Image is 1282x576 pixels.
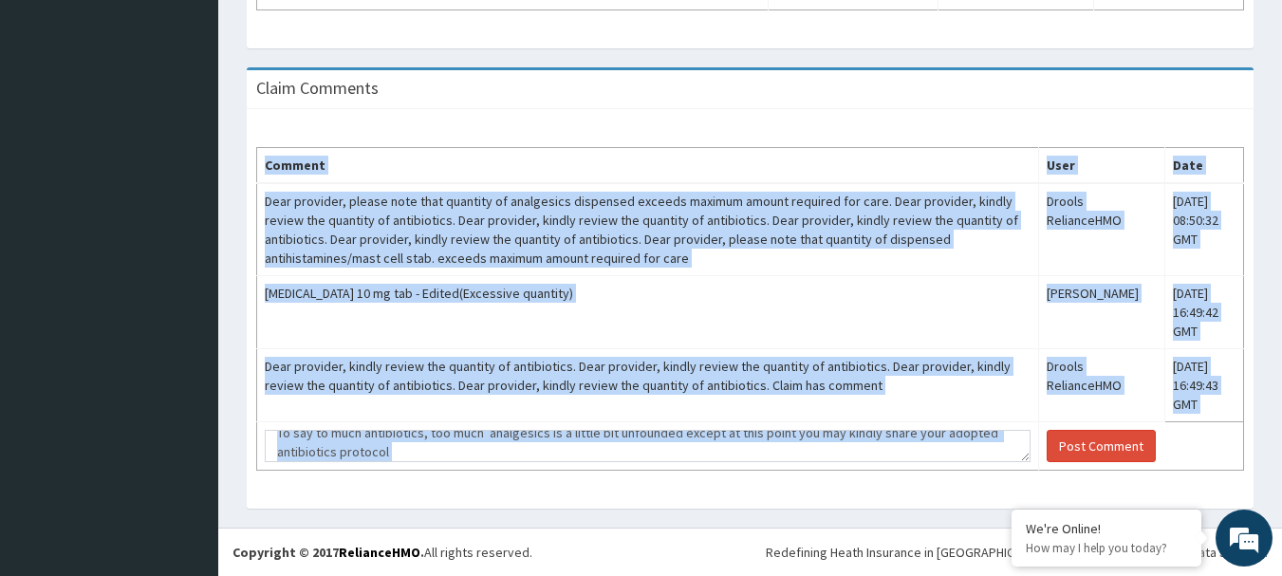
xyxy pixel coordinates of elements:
div: Chat with us now [99,106,319,131]
td: Drools RelianceHMO [1038,183,1164,276]
div: Minimize live chat window [311,9,357,55]
textarea: Dear @ reliance claim team, trust this response finds you well. The above details of treatment ar... [265,430,1031,462]
td: [DATE] 16:49:42 GMT [1165,276,1244,349]
p: How may I help you today? [1026,540,1187,556]
td: [PERSON_NAME] [1038,276,1164,349]
td: Dear provider, kindly review the quantity of antibiotics. Dear provider, kindly review the quanti... [257,349,1039,422]
td: [DATE] 16:49:43 GMT [1165,349,1244,422]
img: d_794563401_company_1708531726252_794563401 [35,95,77,142]
td: [DATE] 08:50:32 GMT [1165,183,1244,276]
th: Comment [257,148,1039,184]
strong: Copyright © 2017 . [232,544,424,561]
button: Post Comment [1047,430,1156,462]
div: Redefining Heath Insurance in [GEOGRAPHIC_DATA] using Telemedicine and Data Science! [766,543,1268,562]
textarea: Type your message and hit 'Enter' [9,379,362,445]
td: [MEDICAL_DATA] 10 mg tab - Edited(Excessive quantity) [257,276,1039,349]
div: We're Online! [1026,520,1187,537]
footer: All rights reserved. [218,528,1282,576]
td: Dear provider, please note that quantity of analgesics dispensed exceeds maximum amount required ... [257,183,1039,276]
a: RelianceHMO [339,544,420,561]
span: We're online! [110,169,262,361]
th: Date [1165,148,1244,184]
h3: Claim Comments [256,80,379,97]
th: User [1038,148,1164,184]
td: Drools RelianceHMO [1038,349,1164,422]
